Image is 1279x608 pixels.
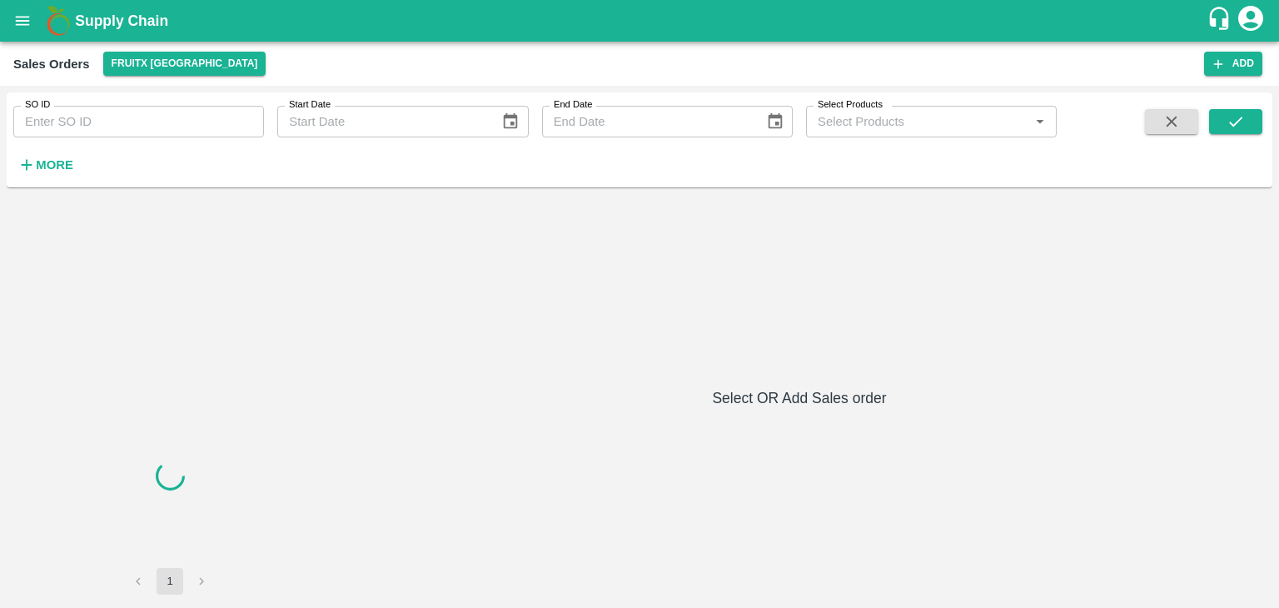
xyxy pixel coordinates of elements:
label: Select Products [818,98,883,112]
strong: More [36,158,73,172]
img: logo [42,4,75,37]
button: Add [1204,52,1262,76]
button: Choose date [495,106,526,137]
button: Select DC [103,52,266,76]
div: Sales Orders [13,53,90,75]
input: Start Date [277,106,488,137]
h6: Select OR Add Sales order [333,386,1266,410]
button: Choose date [759,106,791,137]
button: More [13,151,77,179]
label: SO ID [25,98,50,112]
input: Select Products [811,111,1024,132]
input: Enter SO ID [13,106,264,137]
button: Open [1029,111,1051,132]
div: customer-support [1207,6,1236,36]
a: Supply Chain [75,9,1207,32]
button: page 1 [157,568,183,595]
nav: pagination navigation [122,568,217,595]
label: End Date [554,98,592,112]
button: open drawer [3,2,42,40]
input: End Date [542,106,753,137]
b: Supply Chain [75,12,168,29]
div: account of current user [1236,3,1266,38]
label: Start Date [289,98,331,112]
